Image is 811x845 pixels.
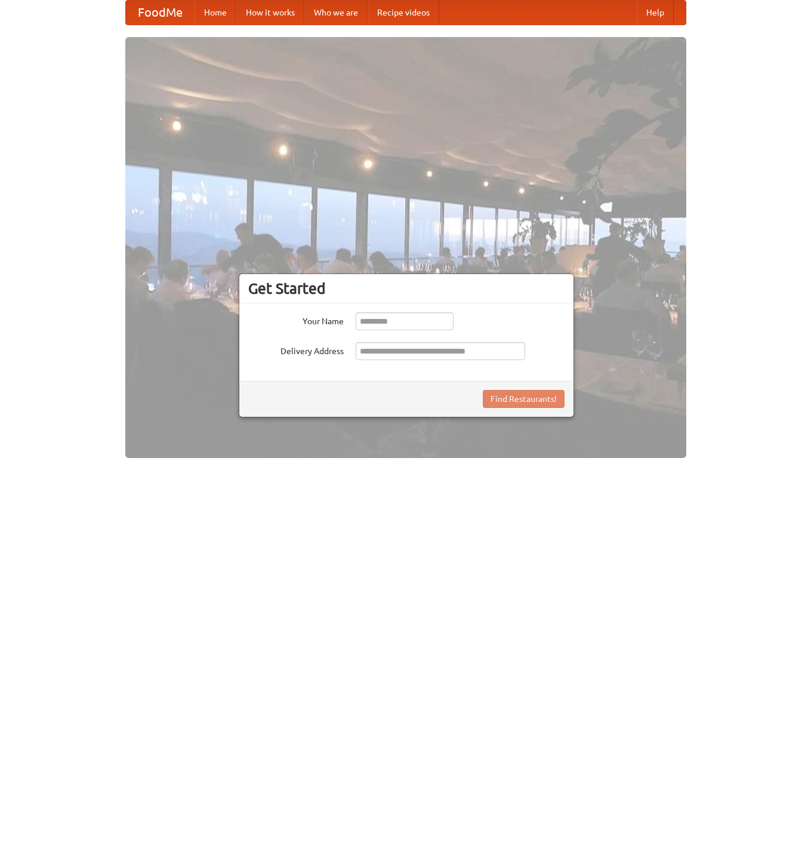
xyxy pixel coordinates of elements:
[304,1,368,24] a: Who we are
[195,1,236,24] a: Home
[126,1,195,24] a: FoodMe
[248,342,344,357] label: Delivery Address
[248,279,565,297] h3: Get Started
[368,1,439,24] a: Recipe videos
[483,390,565,408] button: Find Restaurants!
[637,1,674,24] a: Help
[236,1,304,24] a: How it works
[248,312,344,327] label: Your Name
